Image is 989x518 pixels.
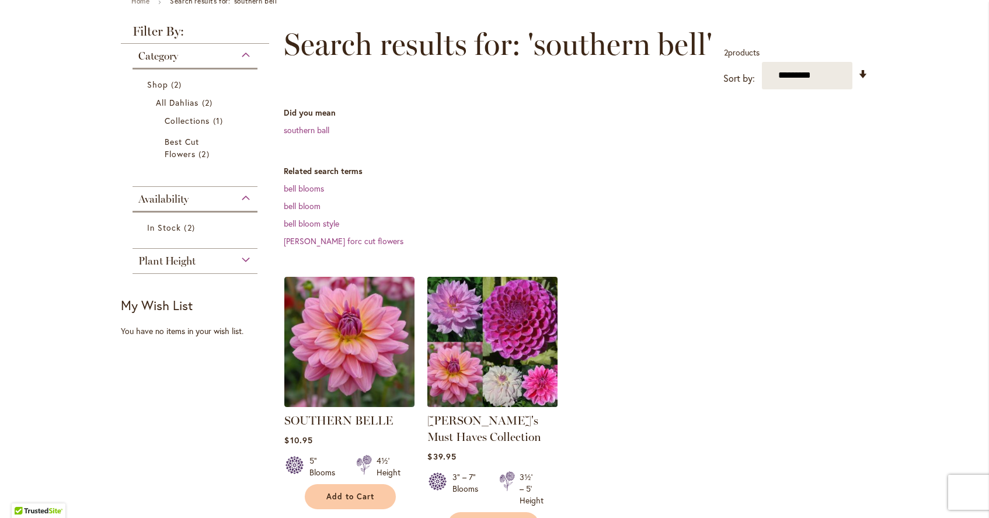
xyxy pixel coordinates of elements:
[121,297,193,314] strong: My Wish List
[284,277,415,407] img: SOUTHERN BELLE
[723,68,755,89] label: Sort by:
[284,235,403,246] a: [PERSON_NAME] forc cut flowers
[284,107,868,119] dt: Did you mean
[284,165,868,177] dt: Related search terms
[326,492,374,502] span: Add to Cart
[377,455,401,478] div: 4½' Height
[138,50,178,62] span: Category
[165,115,210,126] span: Collections
[213,114,226,127] span: 1
[284,398,415,409] a: SOUTHERN BELLE
[284,200,321,211] a: bell bloom
[284,413,393,427] a: SOUTHERN BELLE
[121,25,269,44] strong: Filter By:
[171,78,184,91] span: 2
[202,96,215,109] span: 2
[165,114,228,127] a: Collections
[427,413,541,444] a: [PERSON_NAME]'s Must Haves Collection
[184,221,197,234] span: 2
[156,97,199,108] span: All Dahlias
[121,325,277,337] div: You have no items in your wish list.
[284,124,329,135] a: southern ball
[199,148,212,160] span: 2
[165,135,228,160] a: Best Cut Flowers
[309,455,342,478] div: 5" Blooms
[156,96,237,109] a: All Dahlias
[724,43,760,62] p: products
[424,273,561,410] img: Heather's Must Haves Collection
[138,255,196,267] span: Plant Height
[427,398,558,409] a: Heather's Must Haves Collection
[284,434,312,446] span: $10.95
[284,27,712,62] span: Search results for: 'southern bell'
[147,78,246,91] a: Shop
[452,471,485,506] div: 3" – 7" Blooms
[724,47,728,58] span: 2
[147,79,168,90] span: Shop
[165,136,199,159] span: Best Cut Flowers
[9,477,41,509] iframe: Launch Accessibility Center
[138,193,189,206] span: Availability
[147,222,181,233] span: In Stock
[305,484,396,509] button: Add to Cart
[284,183,324,194] a: bell blooms
[284,218,339,229] a: bell bloom style
[147,221,246,234] a: In Stock 2
[520,471,544,506] div: 3½' – 5' Height
[427,451,456,462] span: $39.95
